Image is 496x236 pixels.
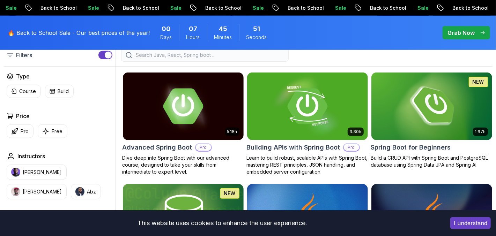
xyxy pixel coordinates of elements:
[405,5,428,12] p: Sale
[224,190,236,197] p: NEW
[323,5,345,12] p: Sale
[219,24,227,34] span: 45 Minutes
[11,187,20,196] img: instructor img
[71,184,101,199] button: instructor imgAbz
[18,152,45,160] h2: Instructors
[8,29,150,37] p: 🔥 Back to School Sale - Our best prices of the year!
[448,29,475,37] p: Grab Now
[371,143,451,152] h2: Spring Boot for Beginners
[247,72,368,175] a: Building APIs with Spring Boot card3.30hBuilding APIs with Spring BootProLearn to build robust, s...
[275,5,323,12] p: Back to School
[5,215,440,231] div: This website uses cookies to enhance the user experience.
[358,5,405,12] p: Back to School
[7,184,67,199] button: instructor img[PERSON_NAME]
[7,124,34,138] button: Pro
[16,72,30,81] h2: Type
[186,34,200,41] span: Hours
[371,154,493,168] p: Build a CRUD API with Spring Boot and PostgreSQL database using Spring Data JPA and Spring AI
[473,78,484,85] p: NEW
[253,24,260,34] span: 51 Seconds
[58,88,69,95] p: Build
[371,73,492,140] img: Spring Boot for Beginners card
[7,165,67,180] button: instructor img[PERSON_NAME]
[21,128,29,135] p: Pro
[38,124,67,138] button: Free
[123,154,244,175] p: Dive deep into Spring Boot with our advanced course, designed to take your skills from intermedia...
[75,187,84,196] img: instructor img
[52,128,63,135] p: Free
[111,5,158,12] p: Back to School
[450,217,491,229] button: Accept cookies
[11,168,20,177] img: instructor img
[189,24,197,34] span: 7 Hours
[371,72,493,168] a: Spring Boot for Beginners card1.67hNEWSpring Boot for BeginnersBuild a CRUD API with Spring Boot ...
[23,188,62,195] p: [PERSON_NAME]
[475,129,486,135] p: 1.67h
[214,34,232,41] span: Minutes
[16,112,30,120] h2: Price
[87,188,96,195] p: Abz
[161,34,172,41] span: Days
[440,5,488,12] p: Back to School
[227,129,237,135] p: 5.18h
[350,129,362,135] p: 3.30h
[16,51,32,59] p: Filters
[162,24,171,34] span: 0 Days
[135,52,284,59] input: Search Java, React, Spring boot ...
[45,85,74,98] button: Build
[247,73,368,140] img: Building APIs with Spring Boot card
[158,5,180,12] p: Sale
[344,144,359,151] p: Pro
[123,143,192,152] h2: Advanced Spring Boot
[76,5,98,12] p: Sale
[7,85,41,98] button: Course
[123,73,244,140] img: Advanced Spring Boot card
[20,88,36,95] p: Course
[240,5,263,12] p: Sale
[247,143,340,152] h2: Building APIs with Spring Boot
[23,169,62,176] p: [PERSON_NAME]
[123,72,244,175] a: Advanced Spring Boot card5.18hAdvanced Spring BootProDive deep into Spring Boot with our advanced...
[193,5,240,12] p: Back to School
[28,5,76,12] p: Back to School
[247,154,368,175] p: Learn to build robust, scalable APIs with Spring Boot, mastering REST principles, JSON handling, ...
[246,34,267,41] span: Seconds
[196,144,211,151] p: Pro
